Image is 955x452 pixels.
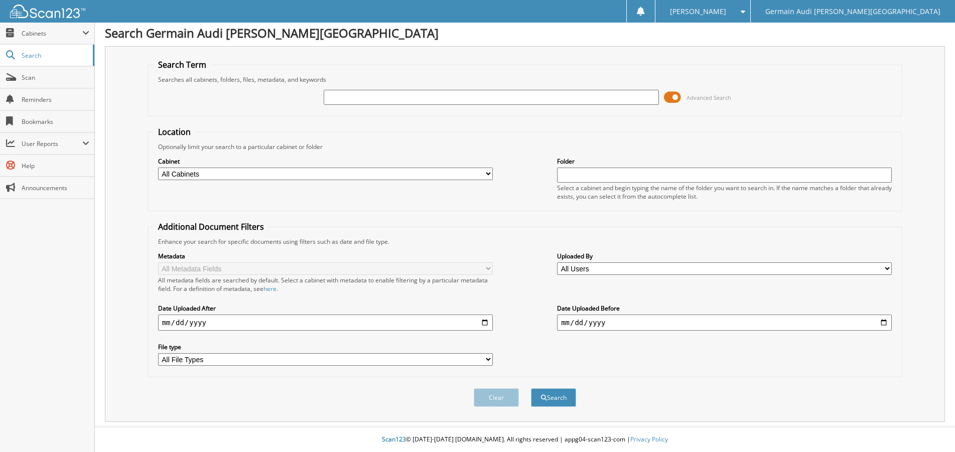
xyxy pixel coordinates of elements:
div: © [DATE]-[DATE] [DOMAIN_NAME]. All rights reserved | appg04-scan123-com | [95,427,955,452]
h1: Search Germain Audi [PERSON_NAME][GEOGRAPHIC_DATA] [105,25,945,41]
span: Reminders [22,95,89,104]
span: Advanced Search [687,94,731,101]
span: [PERSON_NAME] [670,9,726,15]
input: start [158,315,493,331]
span: Search [22,51,88,60]
img: scan123-logo-white.svg [10,5,85,18]
label: File type [158,343,493,351]
span: Announcements [22,184,89,192]
input: end [557,315,892,331]
label: Date Uploaded Before [557,304,892,313]
button: Clear [474,388,519,407]
label: Uploaded By [557,252,892,260]
span: User Reports [22,139,82,148]
span: Scan123 [382,435,406,443]
iframe: Chat Widget [905,404,955,452]
span: Bookmarks [22,117,89,126]
span: Scan [22,73,89,82]
legend: Search Term [153,59,211,70]
label: Date Uploaded After [158,304,493,313]
span: Cabinets [22,29,82,38]
div: All metadata fields are searched by default. Select a cabinet with metadata to enable filtering b... [158,276,493,293]
label: Cabinet [158,157,493,166]
legend: Additional Document Filters [153,221,269,232]
div: Optionally limit your search to a particular cabinet or folder [153,142,897,151]
label: Metadata [158,252,493,260]
a: here [263,284,277,293]
div: Select a cabinet and begin typing the name of the folder you want to search in. If the name match... [557,184,892,201]
button: Search [531,388,576,407]
div: Searches all cabinets, folders, files, metadata, and keywords [153,75,897,84]
label: Folder [557,157,892,166]
a: Privacy Policy [630,435,668,443]
div: Enhance your search for specific documents using filters such as date and file type. [153,237,897,246]
span: Help [22,162,89,170]
span: Germain Audi [PERSON_NAME][GEOGRAPHIC_DATA] [765,9,940,15]
legend: Location [153,126,196,137]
